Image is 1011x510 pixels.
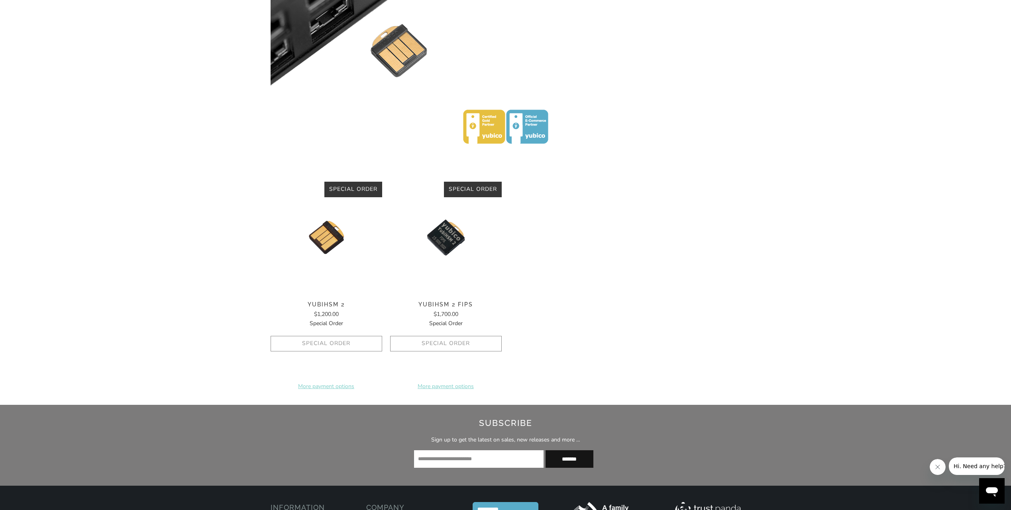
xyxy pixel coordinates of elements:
[390,301,502,328] a: YubiHSM 2 FIPS $1,700.00Special Order
[202,417,810,430] h2: Subscribe
[5,6,57,12] span: Hi. Need any help?
[390,301,502,308] span: YubiHSM 2 FIPS
[449,185,497,193] span: Special Order
[390,182,502,293] img: YubiHSM 2 FIPS - Trust Panda
[429,320,463,327] span: Special Order
[271,182,382,293] img: YubiHSM 2 - Trust Panda
[434,310,458,318] span: $1,700.00
[271,301,382,328] a: YubiHSM 2 $1,200.00Special Order
[271,301,382,308] span: YubiHSM 2
[930,459,946,475] iframe: Close message
[979,478,1005,504] iframe: Button to launch messaging window
[329,185,377,193] span: Special Order
[314,310,339,318] span: $1,200.00
[202,435,810,444] p: Sign up to get the latest on sales, new releases and more …
[949,457,1005,475] iframe: Message from company
[310,320,343,327] span: Special Order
